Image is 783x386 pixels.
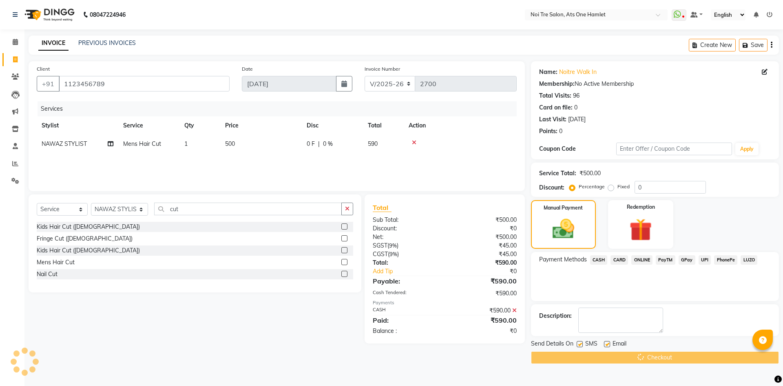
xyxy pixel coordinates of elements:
[367,289,445,298] div: Cash Tendered:
[365,65,400,73] label: Invoice Number
[539,169,576,178] div: Service Total:
[559,68,597,76] a: Noitre Walk In
[631,255,652,265] span: ONLINE
[539,127,557,136] div: Points:
[37,65,50,73] label: Client
[38,101,523,116] div: Services
[539,80,771,88] div: No Active Membership
[367,224,445,233] div: Discount:
[445,233,522,241] div: ₹500.00
[544,204,583,212] label: Manual Payment
[179,116,220,135] th: Qty
[373,250,388,258] span: CGST
[367,276,445,286] div: Payable:
[714,255,737,265] span: PhonePe
[617,183,630,190] label: Fixed
[220,116,302,135] th: Price
[741,255,757,265] span: LUZO
[373,203,391,212] span: Total
[123,140,161,147] span: Mens Hair Cut
[37,116,118,135] th: Stylist
[559,127,562,136] div: 0
[318,140,320,148] span: |
[37,234,133,243] div: Fringe Cut ([DEMOGRAPHIC_DATA])
[539,255,587,264] span: Payment Methods
[445,276,522,286] div: ₹590.00
[38,36,69,51] a: INVOICE
[656,255,675,265] span: PayTM
[579,183,605,190] label: Percentage
[367,259,445,267] div: Total:
[307,140,315,148] span: 0 F
[739,39,768,51] button: Save
[367,267,458,276] a: Add Tip
[389,242,397,249] span: 9%
[613,339,626,350] span: Email
[445,216,522,224] div: ₹500.00
[37,258,75,267] div: Mens Hair Cut
[616,143,732,155] input: Enter Offer / Coupon Code
[735,143,759,155] button: Apply
[368,140,378,147] span: 590
[367,216,445,224] div: Sub Total:
[37,246,140,255] div: Kids Hair Cut ([DEMOGRAPHIC_DATA])
[367,306,445,315] div: CASH
[445,224,522,233] div: ₹0
[580,169,601,178] div: ₹500.00
[573,91,580,100] div: 96
[404,116,517,135] th: Action
[590,255,608,265] span: CASH
[539,80,575,88] div: Membership:
[546,216,581,241] img: _cash.svg
[118,116,179,135] th: Service
[373,299,517,306] div: Payments
[373,242,387,249] span: SGST
[367,327,445,335] div: Balance :
[367,241,445,250] div: ( )
[445,250,522,259] div: ₹45.00
[37,270,58,279] div: Nail Cut
[699,255,711,265] span: UPI
[679,255,695,265] span: GPay
[242,65,253,73] label: Date
[539,68,557,76] div: Name:
[574,103,577,112] div: 0
[539,183,564,192] div: Discount:
[367,315,445,325] div: Paid:
[539,91,571,100] div: Total Visits:
[445,327,522,335] div: ₹0
[184,140,188,147] span: 1
[363,116,404,135] th: Total
[585,339,597,350] span: SMS
[458,267,522,276] div: ₹0
[302,116,363,135] th: Disc
[531,339,573,350] span: Send Details On
[367,233,445,241] div: Net:
[225,140,235,147] span: 500
[627,203,655,211] label: Redemption
[568,115,586,124] div: [DATE]
[154,203,342,215] input: Search or Scan
[539,103,573,112] div: Card on file:
[445,306,522,315] div: ₹590.00
[90,3,126,26] b: 08047224946
[622,216,659,244] img: _gift.svg
[42,140,87,147] span: NAWAZ STYLIST
[323,140,333,148] span: 0 %
[689,39,736,51] button: Create New
[445,289,522,298] div: ₹590.00
[539,145,616,153] div: Coupon Code
[37,223,140,231] div: Kids Hair Cut ([DEMOGRAPHIC_DATA])
[539,312,572,320] div: Description:
[445,259,522,267] div: ₹590.00
[37,76,60,91] button: +91
[367,250,445,259] div: ( )
[445,241,522,250] div: ₹45.00
[610,255,628,265] span: CARD
[21,3,77,26] img: logo
[389,251,397,257] span: 9%
[59,76,230,91] input: Search by Name/Mobile/Email/Code
[445,315,522,325] div: ₹590.00
[539,115,566,124] div: Last Visit:
[78,39,136,47] a: PREVIOUS INVOICES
